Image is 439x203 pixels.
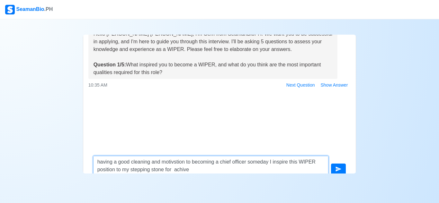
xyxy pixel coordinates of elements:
[283,80,318,90] button: Next Question
[5,5,15,14] img: Logo
[94,30,333,76] div: Hello [PERSON_NAME] [PERSON_NAME], I'm Gem from SeamanBioPH. We want you to be successful in appl...
[88,80,351,90] div: 10:35 AM
[5,5,53,14] div: SeamanBio
[93,156,329,175] textarea: having a good cleaning and motivstion to becoming a chief officer someday I inspire this WIPER po...
[44,6,53,12] span: .PH
[318,80,351,90] button: Show Answer
[94,62,126,67] strong: Question 1/5:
